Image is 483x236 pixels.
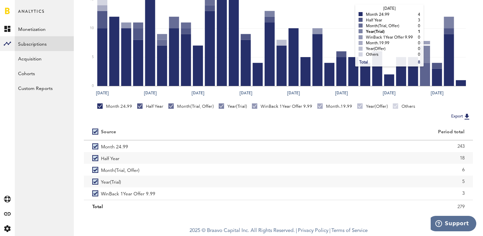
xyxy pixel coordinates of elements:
[463,112,471,121] img: Export
[287,177,465,187] div: 5
[287,90,300,96] text: [DATE]
[97,103,132,109] div: Month 24.99
[92,84,94,88] text: 0
[137,103,163,109] div: Half Year
[101,140,128,152] span: Month 24.99
[101,199,128,211] span: Month.19.99
[15,21,74,36] a: Monetization
[219,103,247,109] div: Year(Trial)
[15,36,74,51] a: Subscriptions
[287,129,465,135] div: Period total
[252,103,312,109] div: WinBack 1Year Offer 9.99
[92,55,94,59] text: 5
[393,103,415,109] div: Others
[287,165,465,175] div: 6
[168,103,214,109] div: Month(Trial, Offer)
[92,202,270,212] div: Total
[335,90,348,96] text: [DATE]
[101,176,121,187] span: Year(Trial)
[287,200,465,210] div: 1
[101,152,119,164] span: Half Year
[287,202,465,212] div: 279
[239,90,252,96] text: [DATE]
[15,81,74,95] a: Custom Reports
[15,66,74,81] a: Cohorts
[101,129,116,135] div: Source
[101,187,155,199] span: WinBack 1Year Offer 9.99
[449,112,473,121] button: Export
[15,51,74,66] a: Acquisition
[431,90,443,96] text: [DATE]
[192,90,204,96] text: [DATE]
[357,103,388,109] div: Year(Offer)
[331,228,368,233] a: Terms of Service
[317,103,352,109] div: Month.19.99
[298,228,328,233] a: Privacy Policy
[287,141,465,151] div: 243
[96,90,109,96] text: [DATE]
[90,27,94,30] text: 10
[101,164,140,176] span: Month(Trial, Offer)
[287,153,465,163] div: 18
[144,90,157,96] text: [DATE]
[287,188,465,198] div: 3
[383,90,395,96] text: [DATE]
[431,216,476,233] iframe: Opens a widget where you can find more information
[18,7,45,21] span: Analytics
[190,226,295,236] span: 2025 © Braavo Capital Inc. All Rights Reserved.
